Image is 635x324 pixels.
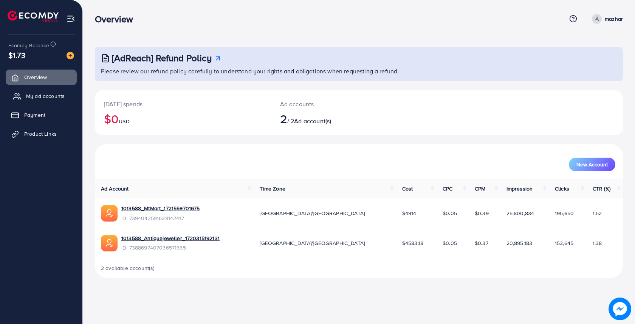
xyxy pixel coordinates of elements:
a: 1013588_MtMart_1721559701675 [121,205,200,212]
a: My ad accounts [6,88,77,104]
span: 1.52 [593,209,602,217]
span: $0.05 [443,239,457,247]
span: [GEOGRAPHIC_DATA]/[GEOGRAPHIC_DATA] [260,239,365,247]
span: CPC [443,185,452,192]
span: 20,895,183 [506,239,533,247]
span: $1.73 [8,50,25,60]
p: Please review our refund policy carefully to understand your rights and obligations when requesti... [101,67,618,76]
span: 2 available account(s) [101,264,155,272]
span: $4583.18 [402,239,423,247]
span: 25,800,834 [506,209,534,217]
a: Payment [6,107,77,122]
span: Impression [506,185,533,192]
span: Ecomdy Balance [8,42,49,49]
h3: [AdReach] Refund Policy [112,53,212,64]
span: CPM [475,185,485,192]
span: $0.37 [475,239,488,247]
span: 2 [280,110,287,127]
h2: / 2 [280,112,394,126]
span: New Account [576,162,608,167]
span: Payment [24,111,45,119]
span: ID: 7388697407036571665 [121,244,220,251]
span: $0.05 [443,209,457,217]
p: Ad accounts [280,99,394,109]
span: 153,645 [555,239,573,247]
button: New Account [569,158,615,171]
p: mazhar [605,14,623,23]
span: [GEOGRAPHIC_DATA]/[GEOGRAPHIC_DATA] [260,209,365,217]
span: 1.38 [593,239,602,247]
a: Product Links [6,126,77,141]
span: My ad accounts [26,92,65,100]
img: ic-ads-acc.e4c84228.svg [101,205,118,222]
span: $0.39 [475,209,489,217]
span: Clicks [555,185,569,192]
img: logo [8,11,59,22]
a: Overview [6,70,77,85]
span: Ad account(s) [294,117,331,125]
img: image [67,52,74,59]
span: Product Links [24,130,57,138]
img: menu [67,14,75,23]
span: ID: 7394042591639142417 [121,214,200,222]
span: $4914 [402,209,417,217]
span: USD [119,118,129,125]
img: image [609,298,631,320]
span: Ad Account [101,185,129,192]
span: 195,650 [555,209,574,217]
span: Time Zone [260,185,285,192]
a: mazhar [589,14,623,24]
img: ic-ads-acc.e4c84228.svg [101,235,118,251]
p: [DATE] spends [104,99,262,109]
a: 1013588_Antiquejeweller_1720315192131 [121,234,220,242]
span: Cost [402,185,413,192]
h2: $0 [104,112,262,126]
span: CTR (%) [593,185,610,192]
span: Overview [24,73,47,81]
h3: Overview [95,14,139,25]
